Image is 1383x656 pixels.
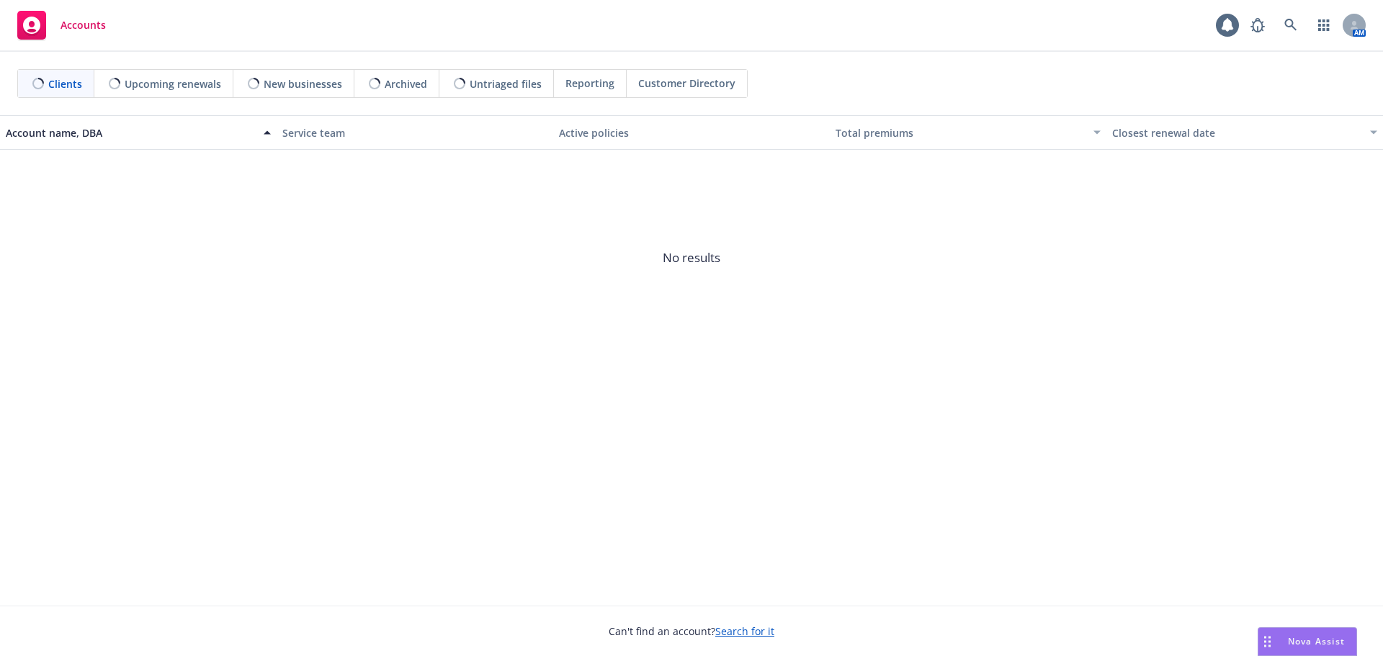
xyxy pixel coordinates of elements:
button: Nova Assist [1258,627,1357,656]
div: Active policies [559,125,824,140]
a: Accounts [12,5,112,45]
button: Service team [277,115,553,150]
a: Search [1276,11,1305,40]
span: Can't find an account? [609,624,774,639]
span: Customer Directory [638,76,735,91]
span: Archived [385,76,427,91]
button: Total premiums [830,115,1106,150]
div: Total premiums [836,125,1085,140]
span: New businesses [264,76,342,91]
span: Clients [48,76,82,91]
button: Closest renewal date [1106,115,1383,150]
a: Switch app [1310,11,1338,40]
span: Upcoming renewals [125,76,221,91]
a: Search for it [715,624,774,638]
span: Nova Assist [1288,635,1345,647]
span: Accounts [61,19,106,31]
button: Active policies [553,115,830,150]
a: Report a Bug [1243,11,1272,40]
div: Closest renewal date [1112,125,1361,140]
div: Drag to move [1258,628,1276,655]
div: Service team [282,125,547,140]
span: Reporting [565,76,614,91]
div: Account name, DBA [6,125,255,140]
span: Untriaged files [470,76,542,91]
